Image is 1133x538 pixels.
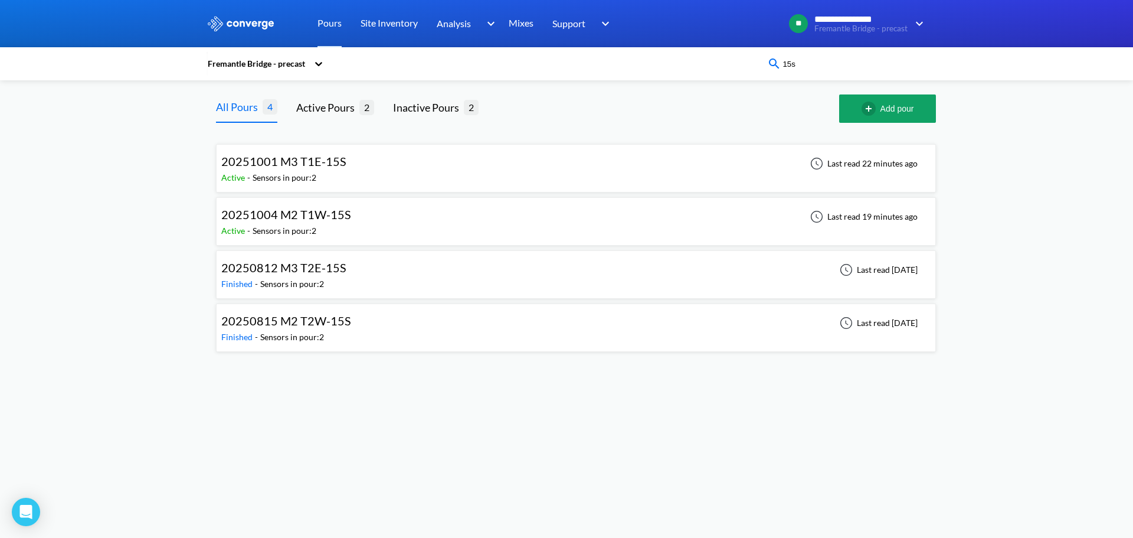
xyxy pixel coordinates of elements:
[216,99,263,115] div: All Pours
[207,57,308,70] div: Fremantle Bridge - precast
[479,17,498,31] img: downArrow.svg
[253,171,316,184] div: Sensors in pour: 2
[221,226,247,236] span: Active
[437,16,471,31] span: Analysis
[216,211,936,221] a: 20251004 M2 T1W-15SActive-Sensors in pour:2Last read 19 minutes ago
[247,172,253,182] span: -
[781,57,924,70] input: Type your pour name
[767,57,781,71] img: icon-search-blue.svg
[253,224,316,237] div: Sensors in pour: 2
[833,316,921,330] div: Last read [DATE]
[216,264,936,274] a: 20250812 M3 T2E-15SFinished-Sensors in pour:2Last read [DATE]
[296,99,359,116] div: Active Pours
[221,260,346,275] span: 20250812 M3 T2E-15S
[552,16,585,31] span: Support
[359,100,374,115] span: 2
[221,279,255,289] span: Finished
[594,17,613,31] img: downArrow.svg
[221,314,351,328] span: 20250815 M2 T2W-15S
[833,263,921,277] div: Last read [DATE]
[12,498,40,526] div: Open Intercom Messenger
[207,16,275,31] img: logo_ewhite.svg
[216,317,936,327] a: 20250815 M2 T2W-15SFinished-Sensors in pour:2Last read [DATE]
[839,94,936,123] button: Add pour
[908,17,926,31] img: downArrow.svg
[263,99,277,114] span: 4
[260,278,324,291] div: Sensors in pour: 2
[255,332,260,342] span: -
[247,226,253,236] span: -
[221,207,351,221] span: 20251004 M2 T1W-15S
[862,102,880,116] img: add-circle-outline.svg
[804,210,921,224] div: Last read 19 minutes ago
[464,100,479,115] span: 2
[255,279,260,289] span: -
[221,154,346,168] span: 20251001 M3 T1E-15S
[393,99,464,116] div: Inactive Pours
[221,332,255,342] span: Finished
[216,158,936,168] a: 20251001 M3 T1E-15SActive-Sensors in pour:2Last read 22 minutes ago
[814,24,908,33] span: Fremantle Bridge - precast
[260,331,324,344] div: Sensors in pour: 2
[221,172,247,182] span: Active
[804,156,921,171] div: Last read 22 minutes ago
